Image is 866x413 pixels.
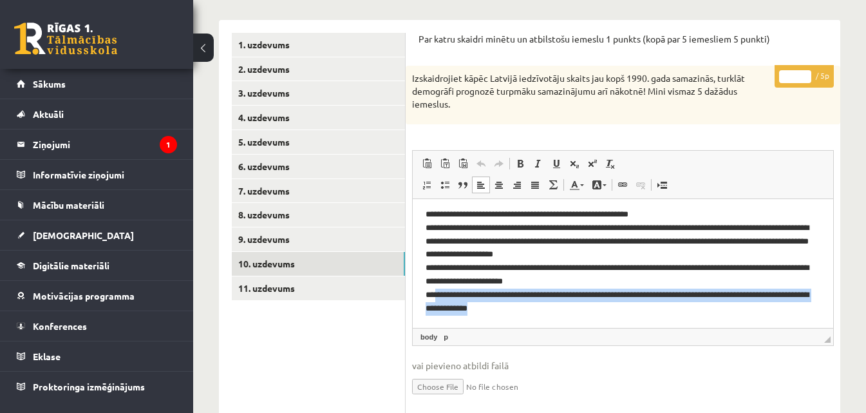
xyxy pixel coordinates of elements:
[33,108,64,120] span: Aktuāli
[565,155,583,172] a: Apakšraksts
[17,190,177,220] a: Mācību materiāli
[653,177,671,193] a: Ievietot lapas pārtraukumu drukai
[17,160,177,189] a: Informatīvie ziņojumi
[33,351,61,362] span: Eklase
[232,57,405,81] a: 2. uzdevums
[33,320,87,332] span: Konferences
[601,155,619,172] a: Noņemt stilus
[412,359,834,372] span: vai pievieno atbildi failā
[472,177,490,193] a: Izlīdzināt pa kreisi
[632,177,650,193] a: Atsaistīt
[565,177,588,193] a: Teksta krāsa
[17,220,177,250] a: [DEMOGRAPHIC_DATA]
[454,177,472,193] a: Bloka citāts
[418,155,436,172] a: Ielīmēt (vadīšanas taustiņš+V)
[33,229,134,241] span: [DEMOGRAPHIC_DATA]
[454,155,472,172] a: Ievietot no Worda
[232,276,405,300] a: 11. uzdevums
[33,160,177,189] legend: Informatīvie ziņojumi
[33,78,66,90] span: Sākums
[17,130,177,159] a: Ziņojumi1
[490,155,508,172] a: Atkārtot (vadīšanas taustiņš+Y)
[17,281,177,311] a: Motivācijas programma
[232,33,405,57] a: 1. uzdevums
[232,227,405,251] a: 9. uzdevums
[441,331,451,343] a: p elements
[232,130,405,154] a: 5. uzdevums
[547,155,565,172] a: Pasvītrojums (vadīšanas taustiņš+U)
[418,177,436,193] a: Ievietot/noņemt numurētu sarakstu
[614,177,632,193] a: Saite (vadīšanas taustiņš+K)
[413,199,833,328] iframe: Bagātinātā teksta redaktors, wiswyg-editor-user-answer-47024834786120
[17,69,177,99] a: Sākums
[17,372,177,401] a: Proktoringa izmēģinājums
[33,290,135,302] span: Motivācijas programma
[436,177,454,193] a: Ievietot/noņemt sarakstu ar aizzīmēm
[588,177,610,193] a: Fona krāsa
[436,155,454,172] a: Ievietot kā vienkāršu tekstu (vadīšanas taustiņš+pārslēgšanas taustiņš+V)
[232,106,405,130] a: 4. uzdevums
[824,336,831,343] span: Mērogot
[526,177,544,193] a: Izlīdzināt malas
[33,130,177,159] legend: Ziņojumi
[232,203,405,227] a: 8. uzdevums
[418,331,440,343] a: body elements
[232,81,405,105] a: 3. uzdevums
[17,99,177,129] a: Aktuāli
[33,199,104,211] span: Mācību materiāli
[17,251,177,280] a: Digitālie materiāli
[511,155,529,172] a: Treknraksts (vadīšanas taustiņš+B)
[544,177,562,193] a: Math
[232,252,405,276] a: 10. uzdevums
[232,179,405,203] a: 7. uzdevums
[17,311,177,341] a: Konferences
[160,136,177,153] i: 1
[775,65,834,88] p: / 5p
[13,13,406,26] body: Bagātinātā teksta redaktors, wiswyg-editor-47024841104440-1757415510-278
[232,155,405,178] a: 6. uzdevums
[583,155,601,172] a: Augšraksts
[17,341,177,371] a: Eklase
[33,381,145,392] span: Proktoringa izmēģinājums
[490,177,508,193] a: Centrēti
[472,155,490,172] a: Atcelt (vadīšanas taustiņš+Z)
[508,177,526,193] a: Izlīdzināt pa labi
[33,260,109,271] span: Digitālie materiāli
[529,155,547,172] a: Slīpraksts (vadīšanas taustiņš+I)
[419,33,827,46] p: Par katru skaidri minētu un atbilstošu iemeslu 1 punkts (kopā par 5 iemesliem 5 punkti)
[14,23,117,55] a: Rīgas 1. Tālmācības vidusskola
[412,72,769,110] p: Izskaidrojiet kāpēc Latvijā iedzīvotāju skaits jau kopš 1990. gada samazinās, turklāt demogrāfi p...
